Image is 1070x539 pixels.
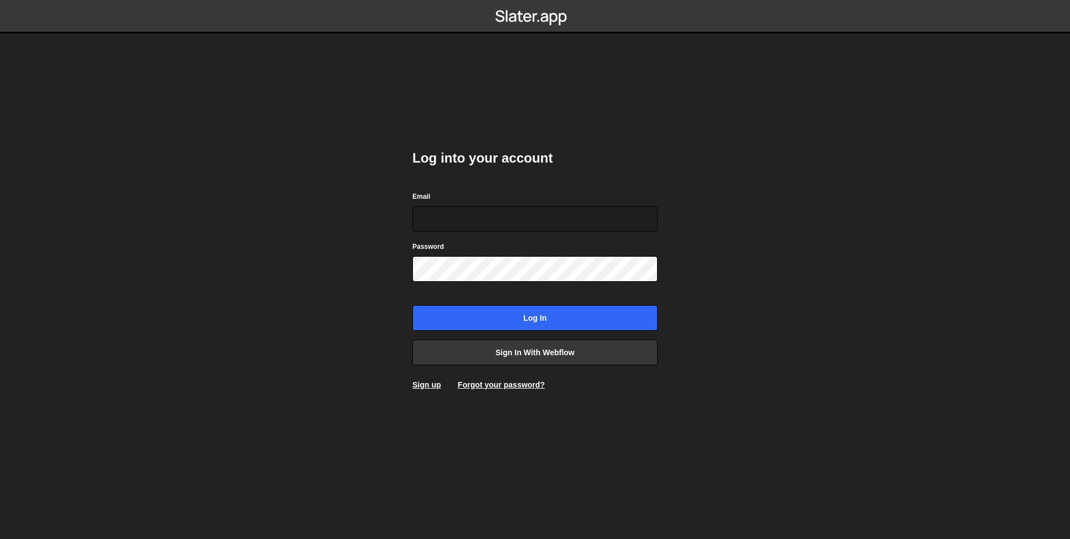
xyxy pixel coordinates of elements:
[412,149,658,167] h2: Log into your account
[412,191,430,202] label: Email
[412,380,441,389] a: Sign up
[412,340,658,365] a: Sign in with Webflow
[412,241,444,252] label: Password
[412,305,658,331] input: Log in
[458,380,544,389] a: Forgot your password?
